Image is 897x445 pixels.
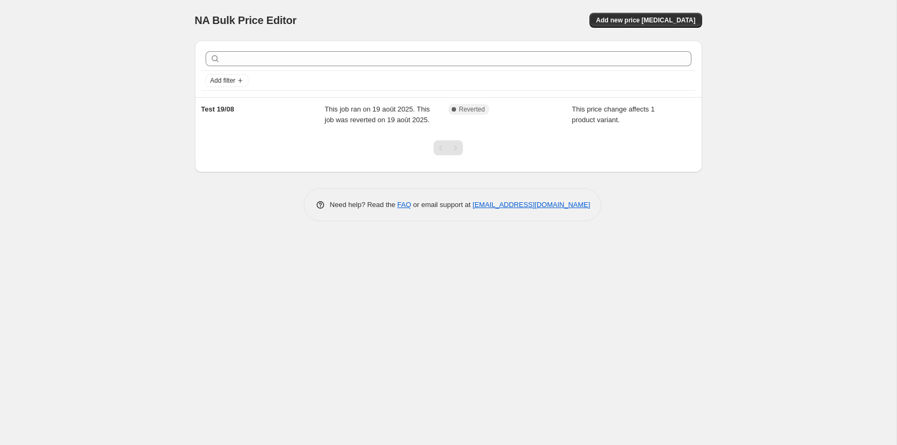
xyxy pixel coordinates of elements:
span: Need help? Read the [330,201,398,209]
span: or email support at [411,201,473,209]
nav: Pagination [434,140,463,155]
span: This price change affects 1 product variant. [572,105,655,124]
button: Add filter [206,74,248,87]
span: Add filter [210,76,235,85]
button: Add new price [MEDICAL_DATA] [589,13,702,28]
span: Test 19/08 [201,105,234,113]
span: Add new price [MEDICAL_DATA] [596,16,695,25]
span: Reverted [459,105,485,114]
a: FAQ [397,201,411,209]
a: [EMAIL_ADDRESS][DOMAIN_NAME] [473,201,590,209]
span: This job ran on 19 août 2025. This job was reverted on 19 août 2025. [325,105,430,124]
span: NA Bulk Price Editor [195,14,297,26]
